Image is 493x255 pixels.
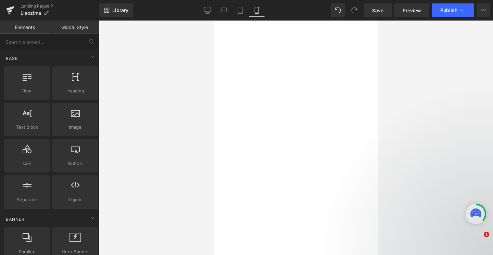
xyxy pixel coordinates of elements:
span: 1 [484,232,489,237]
button: More [477,3,490,17]
span: Publish [440,8,457,13]
span: Row [6,87,48,94]
span: Liquid [54,196,96,203]
button: Redo [347,3,361,17]
a: Global Style [50,21,99,34]
button: Publish [432,3,474,17]
a: Tablet [232,3,249,17]
span: Heading [54,87,96,94]
a: Preview [394,3,429,17]
span: Button [54,160,96,167]
span: Text Block [6,124,48,131]
span: Banner [5,216,25,222]
a: Mobile [249,3,265,17]
a: Desktop [199,3,216,17]
span: Icon [6,160,48,167]
span: Image [54,124,96,131]
button: Undo [331,3,345,17]
a: New Library [99,3,133,17]
span: Base [5,55,18,62]
iframe: Intercom live chat [470,232,486,248]
span: Lisozima [21,10,41,16]
span: Library [112,7,128,13]
span: Preview [403,7,421,14]
a: Laptop [216,3,232,17]
span: Save [372,7,383,14]
span: Separator [6,196,48,203]
a: Landing Pages [21,3,99,9]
